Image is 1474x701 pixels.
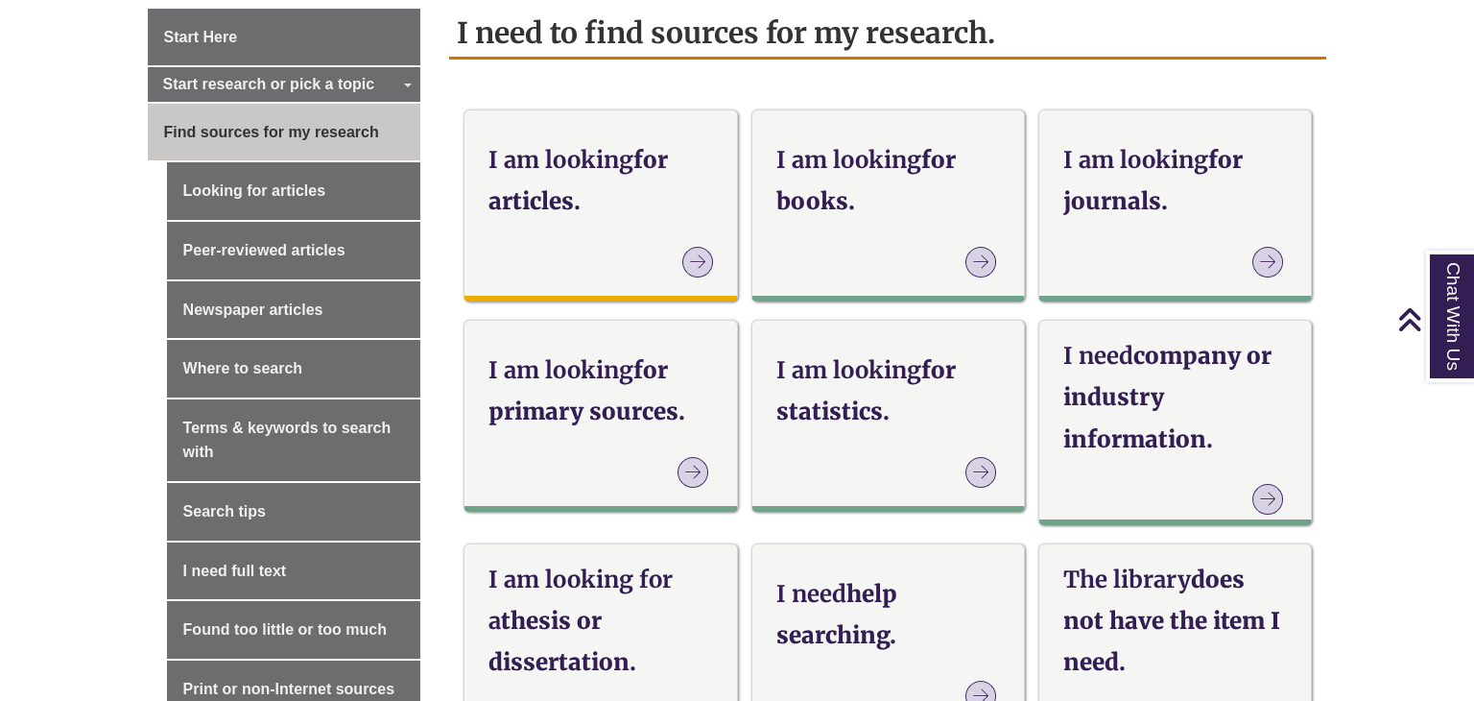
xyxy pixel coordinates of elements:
[488,139,712,281] a: I am lookingfor articles.
[167,340,421,398] a: Where to search
[167,483,421,541] a: Search tips
[776,573,1000,656] h3: help searching.
[167,222,421,279] a: Peer-reviewed articles
[148,67,421,102] a: Start research or pick a topic
[1063,565,1191,594] strong: The library
[488,350,712,492] a: I am lookingfor primary sources.
[167,162,421,220] a: Looking for articles
[488,139,712,222] h3: for articles.
[164,124,379,140] span: Find sources for my research
[776,139,1000,281] a: I am lookingfor books.
[776,145,921,175] strong: I am looking
[1063,145,1208,175] strong: I am looking
[488,355,633,385] strong: I am looking
[1063,139,1287,222] h3: for journals.
[488,559,712,684] h3: thesis or dissertation.
[148,104,421,161] a: Find sources for my research
[776,139,1000,222] h3: for books.
[776,355,921,385] strong: I am looking
[1063,335,1287,460] h3: company or industry information.
[776,579,846,609] strong: I need
[167,281,421,339] a: Newspaper articles
[1063,139,1287,281] a: I am lookingfor journals.
[488,145,633,175] strong: I am looking
[449,9,1326,60] h2: I need to find sources for my research.
[148,9,421,66] a: Start Here
[167,399,421,481] a: Terms & keywords to search with
[167,601,421,659] a: Found too little or too much
[1063,335,1287,520] a: I needcompany or industry information.
[1063,341,1133,371] strong: I need
[488,350,712,432] h3: for primary sources.
[1063,559,1287,684] h3: does not have the item I need.
[1397,306,1469,332] a: Back to Top
[163,76,375,92] span: Start research or pick a topic
[167,543,421,600] a: I need full text
[776,350,1000,432] h3: for statistics.
[488,565,673,636] strong: I am looking for a
[164,29,237,45] span: Start Here
[776,350,1000,492] a: I am lookingfor statistics.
